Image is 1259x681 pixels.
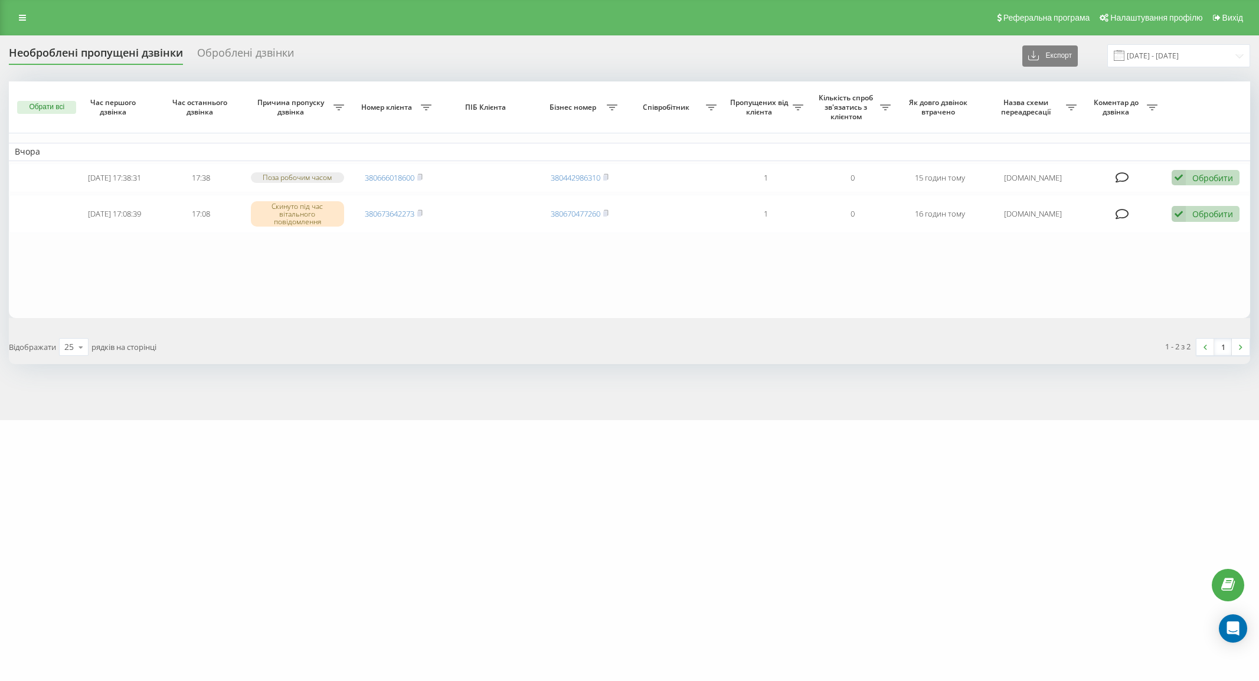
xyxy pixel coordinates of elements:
[1222,13,1243,22] span: Вихід
[897,163,983,192] td: 15 годин тому
[809,195,896,234] td: 0
[1003,13,1090,22] span: Реферальна програма
[983,163,1083,192] td: [DOMAIN_NAME]
[81,98,148,116] span: Час першого дзвінка
[1022,45,1078,67] button: Експорт
[1219,614,1247,643] div: Open Intercom Messenger
[809,163,896,192] td: 0
[251,201,344,227] div: Скинуто під час вітального повідомлення
[251,98,334,116] span: Причина пропуску дзвінка
[447,103,526,112] span: ПІБ Клієнта
[542,103,607,112] span: Бізнес номер
[251,172,344,182] div: Поза робочим часом
[158,195,244,234] td: 17:08
[356,103,420,112] span: Номер клієнта
[64,341,74,353] div: 25
[9,342,56,352] span: Відображати
[197,47,294,65] div: Оброблені дзвінки
[168,98,235,116] span: Час останнього дзвінка
[722,195,809,234] td: 1
[1192,208,1233,220] div: Обробити
[897,195,983,234] td: 16 годин тому
[815,93,879,121] span: Кількість спроб зв'язатись з клієнтом
[1088,98,1147,116] span: Коментар до дзвінка
[9,47,183,65] div: Необроблені пропущені дзвінки
[551,172,600,183] a: 380442986310
[1165,340,1191,352] div: 1 - 2 з 2
[71,163,158,192] td: [DATE] 17:38:31
[722,163,809,192] td: 1
[983,195,1083,234] td: [DOMAIN_NAME]
[551,208,600,219] a: 380670477260
[17,101,76,114] button: Обрати всі
[1192,172,1233,184] div: Обробити
[989,98,1066,116] span: Назва схеми переадресації
[1214,339,1232,355] a: 1
[1110,13,1202,22] span: Налаштування профілю
[728,98,793,116] span: Пропущених від клієнта
[9,143,1250,161] td: Вчора
[158,163,244,192] td: 17:38
[91,342,156,352] span: рядків на сторінці
[629,103,706,112] span: Співробітник
[365,172,414,183] a: 380666018600
[906,98,973,116] span: Як довго дзвінок втрачено
[71,195,158,234] td: [DATE] 17:08:39
[365,208,414,219] a: 380673642273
